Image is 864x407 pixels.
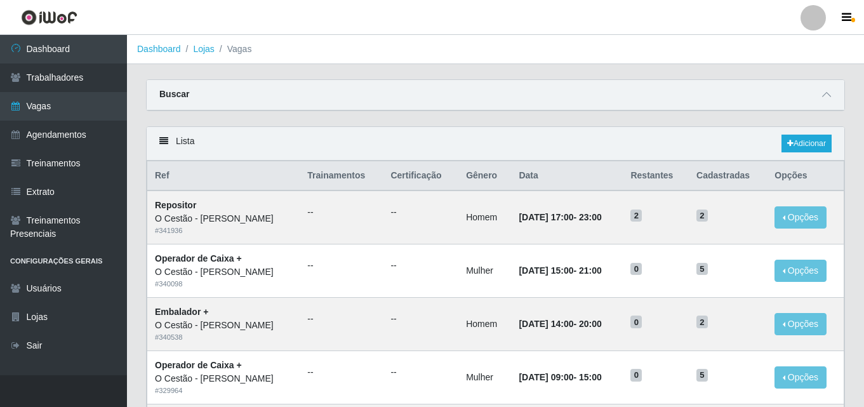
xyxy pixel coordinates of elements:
[696,263,708,276] span: 5
[774,260,827,282] button: Opções
[696,210,708,222] span: 2
[390,206,451,219] ul: --
[579,212,602,222] time: 23:00
[519,212,601,222] strong: -
[215,43,252,56] li: Vagas
[307,366,375,379] ul: --
[159,89,189,99] strong: Buscar
[519,319,601,329] strong: -
[458,161,511,191] th: Gênero
[155,332,292,343] div: # 340538
[155,360,242,370] strong: Operador de Caixa +
[155,212,292,225] div: O Cestão - [PERSON_NAME]
[147,127,844,161] div: Lista
[458,244,511,298] td: Mulher
[307,259,375,272] ul: --
[623,161,689,191] th: Restantes
[630,263,642,276] span: 0
[511,161,623,191] th: Data
[696,316,708,328] span: 2
[579,265,602,276] time: 21:00
[155,385,292,396] div: # 329964
[774,366,827,389] button: Opções
[155,200,196,210] strong: Repositor
[630,316,642,328] span: 0
[458,190,511,244] td: Homem
[307,206,375,219] ul: --
[383,161,458,191] th: Certificação
[767,161,844,191] th: Opções
[630,210,642,222] span: 2
[458,297,511,350] td: Homem
[155,319,292,332] div: O Cestão - [PERSON_NAME]
[689,161,767,191] th: Cadastradas
[21,10,77,25] img: CoreUI Logo
[155,279,292,290] div: # 340098
[127,35,864,64] nav: breadcrumb
[781,135,832,152] a: Adicionar
[519,265,601,276] strong: -
[390,366,451,379] ul: --
[390,259,451,272] ul: --
[155,307,208,317] strong: Embalador +
[519,319,573,329] time: [DATE] 14:00
[155,253,242,264] strong: Operador de Caixa +
[519,372,601,382] strong: -
[300,161,383,191] th: Trainamentos
[774,313,827,335] button: Opções
[696,369,708,382] span: 5
[155,372,292,385] div: O Cestão - [PERSON_NAME]
[155,225,292,236] div: # 341936
[519,212,573,222] time: [DATE] 17:00
[193,44,214,54] a: Lojas
[137,44,181,54] a: Dashboard
[307,312,375,326] ul: --
[519,265,573,276] time: [DATE] 15:00
[390,312,451,326] ul: --
[774,206,827,229] button: Opções
[155,265,292,279] div: O Cestão - [PERSON_NAME]
[519,372,573,382] time: [DATE] 09:00
[579,372,602,382] time: 15:00
[630,369,642,382] span: 0
[147,161,300,191] th: Ref
[579,319,602,329] time: 20:00
[458,350,511,404] td: Mulher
